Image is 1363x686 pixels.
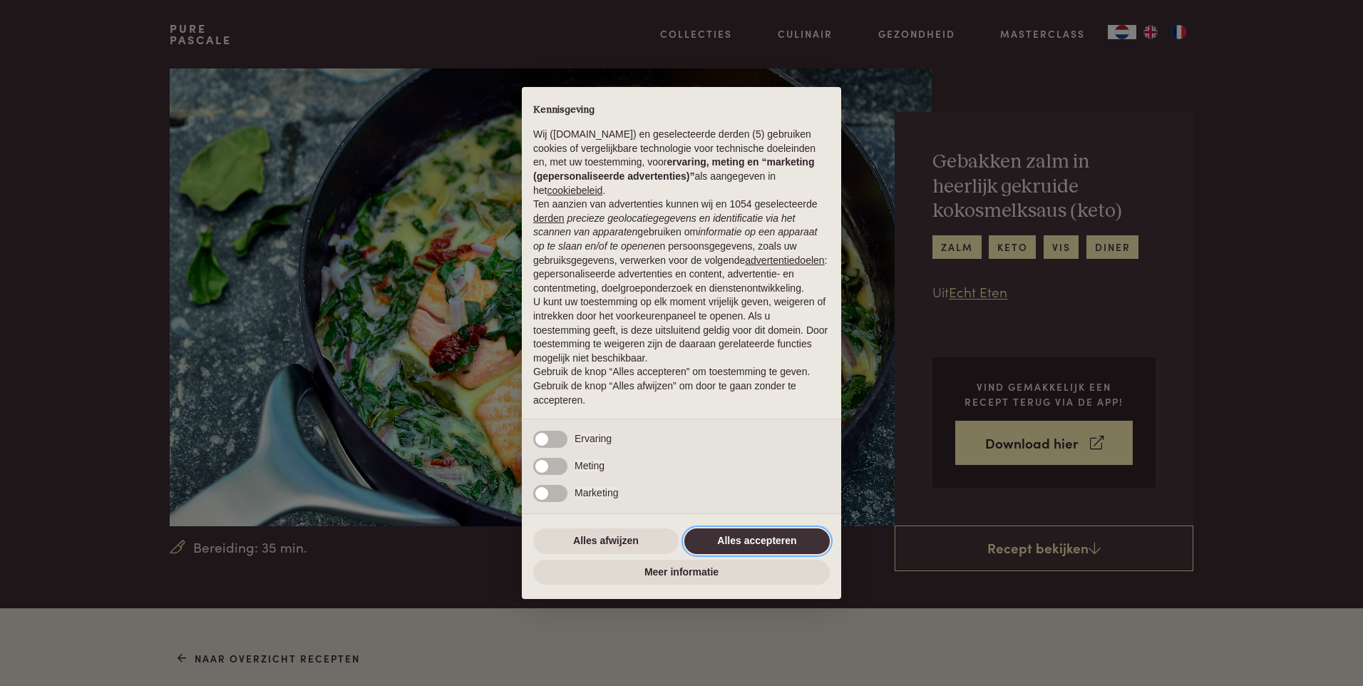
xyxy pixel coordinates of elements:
[575,433,612,444] span: Ervaring
[533,226,818,252] em: informatie op een apparaat op te slaan en/of te openen
[684,528,830,554] button: Alles accepteren
[533,128,830,198] p: Wij ([DOMAIN_NAME]) en geselecteerde derden (5) gebruiken cookies of vergelijkbare technologie vo...
[533,365,830,407] p: Gebruik de knop “Alles accepteren” om toestemming te geven. Gebruik de knop “Alles afwijzen” om d...
[745,254,824,268] button: advertentiedoelen
[533,104,830,117] h2: Kennisgeving
[533,528,679,554] button: Alles afwijzen
[533,212,565,226] button: derden
[533,213,795,238] em: precieze geolocatiegegevens en identificatie via het scannen van apparaten
[575,460,605,471] span: Meting
[533,560,830,585] button: Meer informatie
[575,487,618,498] span: Marketing
[533,295,830,365] p: U kunt uw toestemming op elk moment vrijelijk geven, weigeren of intrekken door het voorkeurenpan...
[547,185,602,196] a: cookiebeleid
[533,156,814,182] strong: ervaring, meting en “marketing (gepersonaliseerde advertenties)”
[533,198,830,295] p: Ten aanzien van advertenties kunnen wij en 1054 geselecteerde gebruiken om en persoonsgegevens, z...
